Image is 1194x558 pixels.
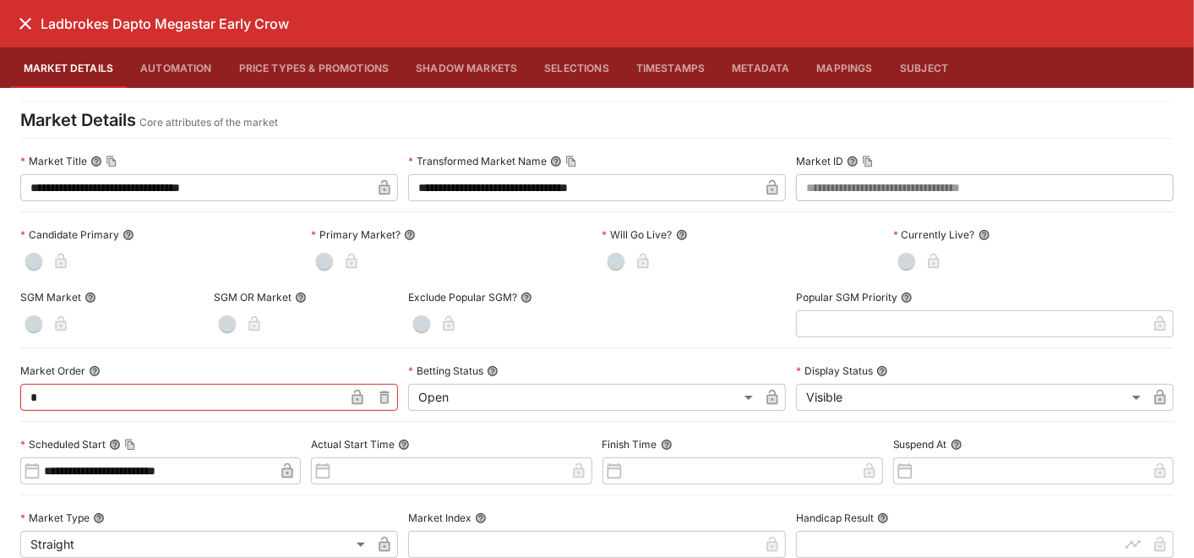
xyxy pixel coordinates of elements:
p: SGM OR Market [214,290,292,304]
p: Market Order [20,364,85,378]
p: Market Index [408,511,472,525]
h4: Market Details [20,109,136,131]
p: Popular SGM Priority [796,290,897,304]
button: Primary Market? [404,229,416,241]
div: Open [408,384,759,411]
button: Copy To Clipboard [565,156,577,167]
p: Currently Live? [893,227,975,242]
p: Exclude Popular SGM? [408,290,517,304]
button: Mappings [804,47,886,88]
button: Market Order [89,365,101,377]
button: Timestamps [623,47,719,88]
p: Core attributes of the market [139,114,278,131]
button: Transformed Market NameCopy To Clipboard [550,156,562,167]
button: Will Go Live? [676,229,688,241]
div: Visible [796,384,1147,411]
button: Selections [531,47,623,88]
button: Copy To Clipboard [124,439,136,451]
button: Automation [127,47,226,88]
button: Subject [886,47,962,88]
p: Betting Status [408,364,483,378]
p: Market Title [20,154,87,168]
button: Suspend At [951,439,962,451]
button: Market TitleCopy To Clipboard [90,156,102,167]
button: SGM Market [85,292,96,304]
p: Primary Market? [311,227,401,242]
div: Straight [20,531,371,558]
button: Shadow Markets [402,47,531,88]
button: Price Types & Promotions [226,47,403,88]
button: Copy To Clipboard [106,156,117,167]
button: Display Status [876,365,888,377]
p: Market ID [796,154,843,168]
button: Market IDCopy To Clipboard [847,156,859,167]
button: Metadata [718,47,803,88]
p: Transformed Market Name [408,154,547,168]
p: Display Status [796,364,873,378]
button: Betting Status [487,365,499,377]
button: SGM OR Market [295,292,307,304]
p: Actual Start Time [311,437,395,451]
button: Market Details [10,47,127,88]
button: Handicap Result [877,512,889,524]
button: Popular SGM Priority [901,292,913,304]
p: Market Type [20,511,90,525]
button: Scheduled StartCopy To Clipboard [109,439,121,451]
p: Candidate Primary [20,227,119,242]
button: Currently Live? [979,229,990,241]
button: Market Type [93,512,105,524]
button: Finish Time [661,439,673,451]
button: Exclude Popular SGM? [521,292,532,304]
button: Actual Start Time [398,439,410,451]
button: Copy To Clipboard [862,156,874,167]
p: Handicap Result [796,511,874,525]
p: Suspend At [893,437,947,451]
p: Scheduled Start [20,437,106,451]
button: Market Index [475,512,487,524]
p: Will Go Live? [602,227,673,242]
p: Finish Time [602,437,657,451]
button: Candidate Primary [123,229,134,241]
button: close [10,8,41,39]
p: SGM Market [20,290,81,304]
h6: Ladbrokes Dapto Megastar Early Crow [41,15,289,33]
